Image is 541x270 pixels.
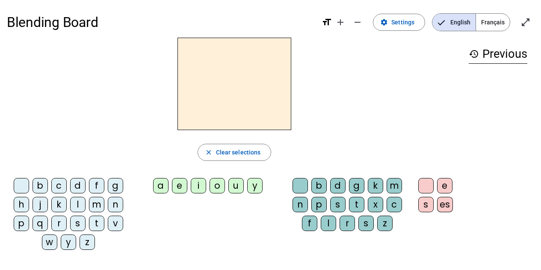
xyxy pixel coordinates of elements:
button: Clear selections [198,144,272,161]
div: z [377,216,393,231]
div: s [358,216,374,231]
div: o [210,178,225,193]
div: r [340,216,355,231]
div: k [368,178,383,193]
div: t [89,216,104,231]
div: e [172,178,187,193]
div: s [418,197,434,212]
span: Français [476,14,510,31]
mat-icon: remove [352,17,363,27]
div: i [191,178,206,193]
div: d [70,178,86,193]
div: w [42,234,57,250]
div: l [70,197,86,212]
div: j [33,197,48,212]
h1: Blending Board [7,9,315,36]
div: u [228,178,244,193]
div: s [330,197,346,212]
div: k [51,197,67,212]
mat-icon: history [469,49,479,59]
button: Increase font size [332,14,349,31]
div: m [89,197,104,212]
h3: Previous [469,45,527,64]
div: p [14,216,29,231]
span: English [432,14,476,31]
div: b [311,178,327,193]
button: Settings [373,14,425,31]
div: y [61,234,76,250]
div: c [51,178,67,193]
div: h [14,197,29,212]
mat-icon: open_in_full [520,17,531,27]
div: c [387,197,402,212]
button: Decrease font size [349,14,366,31]
div: x [368,197,383,212]
div: m [387,178,402,193]
div: n [108,197,123,212]
div: g [108,178,123,193]
mat-icon: close [205,148,213,156]
div: d [330,178,346,193]
div: p [311,197,327,212]
mat-icon: format_size [322,17,332,27]
div: q [33,216,48,231]
div: v [108,216,123,231]
div: e [437,178,452,193]
div: n [293,197,308,212]
div: es [437,197,453,212]
div: g [349,178,364,193]
div: a [153,178,169,193]
div: b [33,178,48,193]
button: Enter full screen [517,14,534,31]
mat-icon: settings [380,18,388,26]
div: r [51,216,67,231]
mat-icon: add [335,17,346,27]
span: Settings [391,17,414,27]
span: Clear selections [216,147,261,157]
div: f [89,178,104,193]
div: z [80,234,95,250]
div: f [302,216,317,231]
mat-button-toggle-group: Language selection [432,13,510,31]
div: l [321,216,336,231]
div: y [247,178,263,193]
div: t [349,197,364,212]
div: s [70,216,86,231]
